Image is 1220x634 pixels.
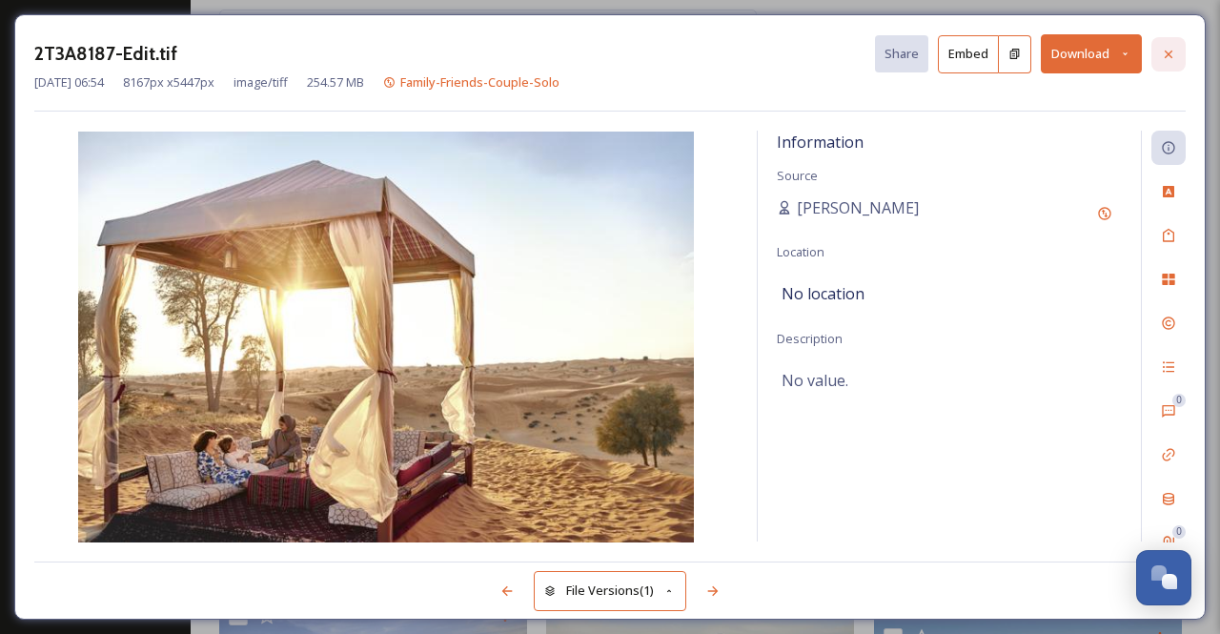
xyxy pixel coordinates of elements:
div: 0 [1172,525,1186,539]
span: [DATE] 06:54 [34,73,104,92]
span: 254.57 MB [307,73,364,92]
button: File Versions(1) [534,571,686,610]
span: image/tiff [234,73,288,92]
button: Open Chat [1136,550,1191,605]
button: Embed [938,35,999,73]
img: a9419b7a-db6f-4892-b99a-785b0f5a215f.jpg [34,132,738,542]
span: Family-Friends-Couple-Solo [400,73,559,91]
button: Download [1041,34,1142,73]
h3: 2T3A8187-Edit.tif [34,40,177,68]
span: Source [777,167,818,184]
span: Information [777,132,864,153]
span: Location [777,243,824,260]
span: 8167 px x 5447 px [123,73,214,92]
span: [PERSON_NAME] [797,196,919,219]
span: Description [777,330,843,347]
span: No value. [782,369,848,392]
div: 0 [1172,394,1186,407]
span: No location [782,282,864,305]
button: Share [875,35,928,72]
